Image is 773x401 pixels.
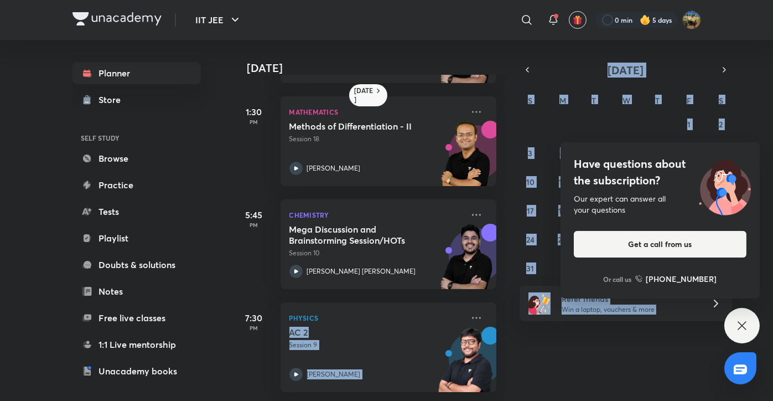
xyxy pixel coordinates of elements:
[72,147,201,169] a: Browse
[521,230,539,248] button: August 24, 2025
[712,115,730,133] button: August 2, 2025
[72,62,201,84] a: Planner
[719,95,723,106] abbr: Saturday
[289,121,427,132] h5: Methods of Differentiation - II
[435,121,496,197] img: unacademy
[355,86,374,104] h6: [DATE]
[526,234,535,245] abbr: August 24, 2025
[562,305,698,315] p: Win a laptop, vouchers & more
[521,144,539,162] button: August 3, 2025
[72,360,201,382] a: Unacademy books
[289,208,463,222] p: Chemistry
[553,230,571,248] button: August 25, 2025
[526,177,535,187] abbr: August 10, 2025
[553,144,571,162] button: August 4, 2025
[574,193,746,215] div: Our expert can answer all your questions
[232,311,276,325] h5: 7:30
[527,205,534,216] abbr: August 17, 2025
[592,95,596,106] abbr: Tuesday
[680,115,698,133] button: August 1, 2025
[562,293,698,305] h6: Refer friends
[289,105,463,119] p: Mathematics
[569,11,587,29] button: avatar
[232,105,276,119] h5: 1:30
[232,119,276,125] p: PM
[622,95,630,106] abbr: Wednesday
[72,12,162,28] a: Company Logo
[232,222,276,228] p: PM
[687,119,691,130] abbr: August 1, 2025
[559,177,566,187] abbr: August 11, 2025
[559,95,566,106] abbr: Monday
[604,274,632,284] p: Or call us
[573,15,583,25] img: avatar
[528,95,532,106] abbr: Sunday
[289,224,427,246] h5: Mega Discussion and Brainstorming Session/HOTs
[521,202,539,219] button: August 17, 2025
[574,231,746,258] button: Get a call from us
[289,134,463,144] p: Session 18
[560,148,564,158] abbr: August 4, 2025
[307,369,361,379] p: [PERSON_NAME]
[247,61,507,75] h4: [DATE]
[682,11,701,29] img: Shivam Munot
[640,14,651,25] img: streak
[687,95,691,106] abbr: Friday
[72,254,201,276] a: Doubts & solutions
[635,273,717,285] a: [PHONE_NUMBER]
[72,174,201,196] a: Practice
[232,208,276,222] h5: 5:45
[72,89,201,111] a: Store
[289,248,463,258] p: Session 10
[521,259,539,277] button: August 31, 2025
[646,273,717,285] h6: [PHONE_NUMBER]
[72,280,201,302] a: Notes
[528,292,551,315] img: referral
[435,224,496,300] img: unacademy
[307,266,416,276] p: [PERSON_NAME] [PERSON_NAME]
[528,148,532,158] abbr: August 3, 2025
[690,156,760,215] img: ttu_illustration_new.svg
[553,202,571,219] button: August 18, 2025
[72,200,201,223] a: Tests
[72,307,201,329] a: Free live classes
[72,333,201,356] a: 1:1 Live mentorship
[719,119,723,130] abbr: August 2, 2025
[189,9,248,31] button: IIT JEE
[526,263,534,274] abbr: August 31, 2025
[655,95,660,106] abbr: Thursday
[232,325,276,331] p: PM
[535,62,717,78] button: [DATE]
[289,327,427,338] h5: AC 2
[553,173,571,191] button: August 11, 2025
[608,63,644,78] span: [DATE]
[558,205,566,216] abbr: August 18, 2025
[72,227,201,249] a: Playlist
[99,93,128,106] div: Store
[521,173,539,191] button: August 10, 2025
[289,340,463,350] p: Session 9
[307,163,361,173] p: [PERSON_NAME]
[289,311,463,325] p: Physics
[72,128,201,147] h6: SELF STUDY
[574,156,746,189] h4: Have questions about the subscription?
[558,234,566,245] abbr: August 25, 2025
[72,12,162,25] img: Company Logo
